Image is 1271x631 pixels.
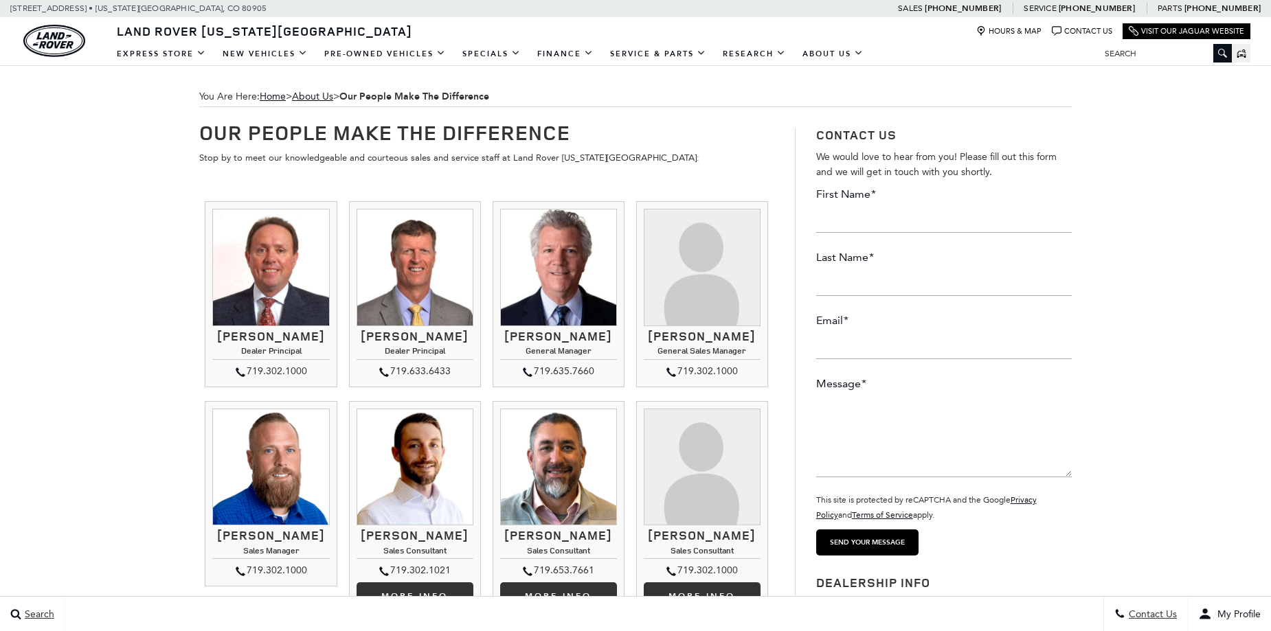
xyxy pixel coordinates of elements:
h3: [PERSON_NAME] [644,529,761,542]
h3: [PERSON_NAME] [212,330,329,343]
h4: Sales Consultant [644,546,761,559]
img: Jesse Lyon [212,409,329,525]
a: Home [260,91,286,102]
a: About Us [794,42,872,66]
label: Email [816,313,848,328]
a: About Us [292,91,333,102]
label: First Name [816,187,876,202]
a: [PHONE_NUMBER] [1059,3,1135,14]
a: Pre-Owned Vehicles [316,42,454,66]
input: Send your message [816,529,919,555]
p: Stop by to meet our knowledgeable and courteous sales and service staff at Land Rover [US_STATE][... [199,150,774,165]
img: Trebor Alvord [500,409,617,525]
img: Kimberley Zacharias [644,209,761,325]
div: 719.302.1000 [212,363,329,380]
div: 719.633.6433 [357,363,473,380]
img: Land Rover [23,25,85,57]
span: Land Rover [US_STATE][GEOGRAPHIC_DATA] [117,23,412,39]
a: Hours & Map [976,26,1042,36]
label: Message [816,376,866,391]
img: Ray Reilly [500,209,617,325]
h4: Sales Manager [212,546,329,559]
img: Mike Jorgensen [357,209,473,325]
a: More info [500,582,617,610]
a: [PHONE_NUMBER] [925,3,1001,14]
h3: [PERSON_NAME] [212,529,329,542]
span: Contact Us [1125,608,1177,620]
h3: [PERSON_NAME] [500,330,617,343]
h4: General Manager [500,346,617,359]
h1: Our People Make The Difference [199,121,774,144]
span: > [292,91,489,102]
h3: Contact Us [816,128,1072,143]
a: [STREET_ADDRESS] • [US_STATE][GEOGRAPHIC_DATA], CO 80905 [10,3,267,13]
strong: Our People Make The Difference [339,90,489,103]
a: EXPRESS STORE [109,42,214,66]
span: Sales [898,3,923,13]
a: More Info [357,582,473,610]
a: Finance [529,42,602,66]
h3: Dealership Info [816,576,1072,590]
img: Gracie Dean [644,409,761,525]
a: More info [644,582,761,610]
h4: Sales Consultant [500,546,617,559]
h3: [PERSON_NAME] [357,529,473,542]
div: 719.302.1000 [644,562,761,579]
img: Kevin Heim [357,409,473,525]
img: Thom Buckley [212,209,329,325]
div: 719.302.1021 [357,562,473,579]
div: Breadcrumbs [199,87,1072,107]
h3: [PERSON_NAME] [500,529,617,542]
span: > [260,91,489,102]
span: You Are Here: [199,87,1072,107]
a: Service & Parts [602,42,715,66]
span: Parts [1158,3,1182,13]
h4: Dealer Principal [212,346,329,359]
a: Visit Our Jaguar Website [1129,26,1244,36]
h3: [PERSON_NAME] [357,330,473,343]
span: We would love to hear from you! Please fill out this form and we will get in touch with you shortly. [816,151,1057,178]
a: [PHONE_NUMBER] [1184,3,1261,14]
a: Research [715,42,794,66]
h4: Dealer Principal [357,346,473,359]
small: This site is protected by reCAPTCHA and the Google and apply. [816,495,1037,520]
span: Search [21,608,54,620]
label: Last Name [816,250,874,265]
h3: [PERSON_NAME] [644,330,761,343]
a: New Vehicles [214,42,316,66]
input: Search [1094,45,1232,62]
div: 719.302.1000 [212,562,329,579]
span: Service [1024,3,1056,13]
a: Land Rover [US_STATE][GEOGRAPHIC_DATA] [109,23,420,39]
nav: Main Navigation [109,42,872,66]
div: 719.635.7660 [500,363,617,380]
a: Specials [454,42,529,66]
a: Terms of Service [852,510,913,520]
div: 719.302.1000 [644,363,761,380]
h4: Sales Consultant [357,546,473,559]
div: 719.653.7661 [500,562,617,579]
h4: General Sales Manager [644,346,761,359]
a: Contact Us [1052,26,1112,36]
a: land-rover [23,25,85,57]
button: user-profile-menu [1188,597,1271,631]
span: My Profile [1212,608,1261,620]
